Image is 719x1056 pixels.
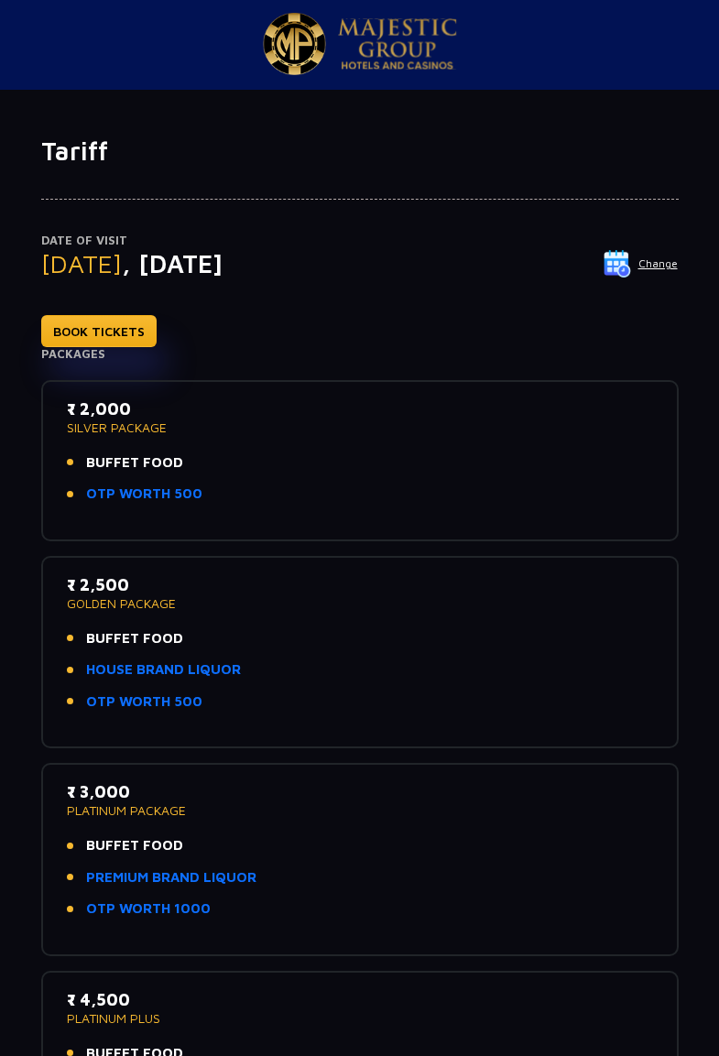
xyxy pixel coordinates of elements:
[41,315,157,347] a: BOOK TICKETS
[67,987,653,1012] p: ₹ 4,500
[603,249,679,278] button: Change
[41,232,679,250] p: Date of Visit
[263,13,326,75] img: Majestic Pride
[86,659,241,680] a: HOUSE BRAND LIQUOR
[67,804,653,817] p: PLATINUM PACKAGE
[41,136,679,167] h1: Tariff
[86,452,183,474] span: BUFFET FOOD
[67,597,653,610] p: GOLDEN PACKAGE
[67,1012,653,1025] p: PLATINUM PLUS
[86,898,211,920] a: OTP WORTH 1000
[86,484,202,505] a: OTP WORTH 500
[67,397,653,421] p: ₹ 2,000
[41,347,679,362] h4: Packages
[86,628,183,649] span: BUFFET FOOD
[86,867,256,888] a: PREMIUM BRAND LIQUOR
[41,248,122,278] span: [DATE]
[86,691,202,713] a: OTP WORTH 500
[86,835,183,856] span: BUFFET FOOD
[67,421,653,434] p: SILVER PACKAGE
[67,572,653,597] p: ₹ 2,500
[338,18,457,70] img: Majestic Pride
[122,248,223,278] span: , [DATE]
[67,779,653,804] p: ₹ 3,000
